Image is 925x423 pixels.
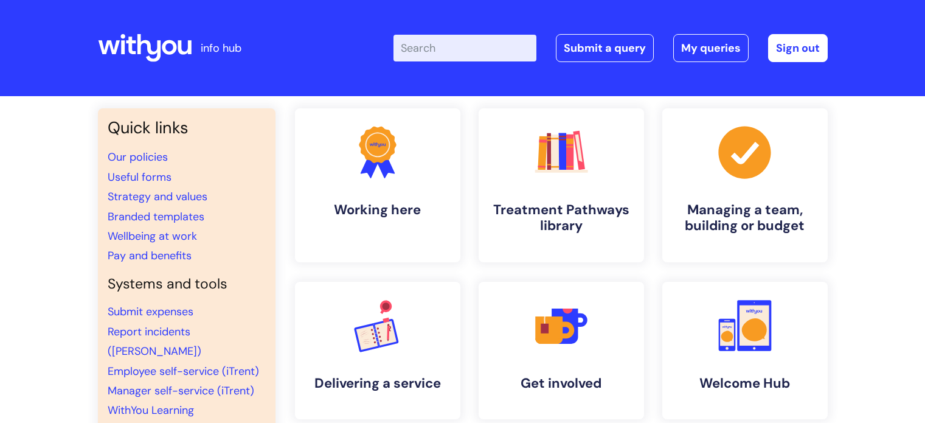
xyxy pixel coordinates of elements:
a: Managing a team, building or budget [662,108,828,262]
h4: Managing a team, building or budget [672,202,818,234]
h3: Quick links [108,118,266,138]
a: Our policies [108,150,168,164]
a: WithYou Learning [108,403,194,418]
a: Delivering a service [295,282,460,419]
a: Useful forms [108,170,171,184]
input: Search [393,35,536,61]
h4: Welcome Hub [672,376,818,391]
a: My queries [673,34,749,62]
a: Welcome Hub [662,282,828,419]
a: Report incidents ([PERSON_NAME]) [108,324,201,358]
a: Manager self-service (iTrent) [108,383,254,398]
a: Submit a query [556,34,654,62]
a: Sign out [768,34,828,62]
div: | - [393,34,828,62]
a: Working here [295,108,460,262]
a: Branded templates [108,209,204,224]
a: Treatment Pathways library [479,108,644,262]
a: Employee self-service (iTrent) [108,364,259,379]
h4: Treatment Pathways library [488,202,634,234]
p: info hub [201,38,241,58]
a: Wellbeing at work [108,229,197,243]
a: Strategy and values [108,189,207,204]
h4: Delivering a service [305,376,451,391]
a: Get involved [479,282,644,419]
a: Pay and benefits [108,248,192,263]
h4: Working here [305,202,451,218]
h4: Get involved [488,376,634,391]
h4: Systems and tools [108,276,266,293]
a: Submit expenses [108,304,193,319]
